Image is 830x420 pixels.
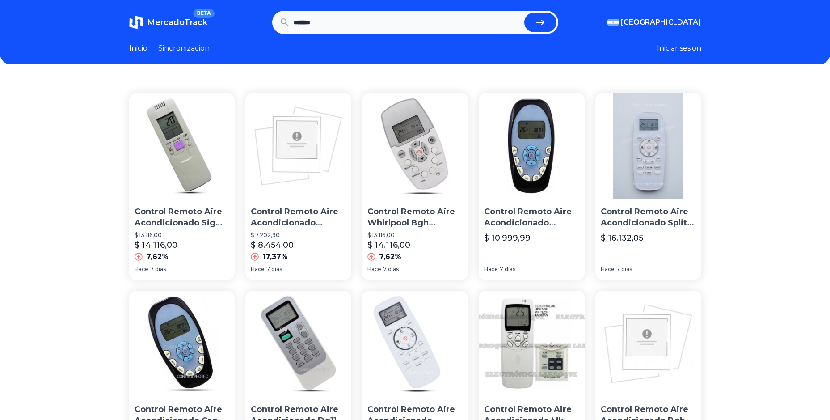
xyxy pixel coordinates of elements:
[129,15,143,30] img: MercadoTrack
[158,43,210,54] a: Sincronizacion
[479,93,585,199] img: Control Remoto Aire Acondicionado Electra Hisense Ariston
[484,232,531,244] p: $ 10.999,99
[245,291,351,397] img: Control Remoto Aire Acondicionado Dg11j1-01 Hisense Nex Orig
[601,266,615,273] span: Hace
[362,291,468,397] img: Control Remoto Aire Acondicionado Hisense Dg11l1 York Nex
[595,291,701,397] img: Control Remoto Aire Acondicionado Bgh Hisense York
[129,93,235,199] img: Control Remoto Aire Acondicionado Sigma Rcd-28 Hisense Recco
[367,206,463,229] p: Control Remoto Aire Whirlpool Bgh Hisense Cooltime Sigma
[262,251,288,262] p: 17,37%
[479,93,585,280] a: Control Remoto Aire Acondicionado Electra Hisense AristonControl Remoto Aire Acondicionado Electr...
[129,291,235,397] img: Control Remoto Aire Acondicionado Candy Peabody Hisense Dg11
[367,266,381,273] span: Hace
[383,266,399,273] span: 7 días
[129,43,147,54] a: Inicio
[607,17,701,28] button: [GEOGRAPHIC_DATA]
[251,206,346,229] p: Control Remoto Aire Acondicionado Hisense Galanz Bluesky
[135,266,148,273] span: Hace
[595,93,701,199] img: Control Remoto Aire Acondicionado Split Hisense Bgh York
[601,206,696,229] p: Control Remoto Aire Acondicionado Split Hisense [GEOGRAPHIC_DATA]
[147,17,207,27] span: MercadoTrack
[146,251,169,262] p: 7,62%
[135,206,230,229] p: Control Remoto Aire Acondicionado Sigma Rcd-28 Hisense Recco
[150,266,166,273] span: 7 días
[245,93,351,199] img: Control Remoto Aire Acondicionado Hisense Galanz Bluesky
[484,206,579,229] p: Control Remoto Aire Acondicionado Electra Hisense Ariston
[251,266,265,273] span: Hace
[245,93,351,280] a: Control Remoto Aire Acondicionado Hisense Galanz BlueskyControl Remoto Aire Acondicionado Hisense...
[251,232,346,239] p: $ 7.202,90
[657,43,701,54] button: Iniciar sesion
[484,266,498,273] span: Hace
[601,232,643,244] p: $ 16.132,05
[362,93,468,199] img: Control Remoto Aire Whirlpool Bgh Hisense Cooltime Sigma
[266,266,282,273] span: 7 días
[129,93,235,280] a: Control Remoto Aire Acondicionado Sigma Rcd-28 Hisense ReccoControl Remoto Aire Acondicionado Sig...
[367,239,410,251] p: $ 14.116,00
[129,15,207,30] a: MercadoTrackBETA
[607,19,619,26] img: Argentina
[362,93,468,280] a: Control Remoto Aire Whirlpool Bgh Hisense Cooltime SigmaControl Remoto Aire Whirlpool Bgh Hisense...
[595,93,701,280] a: Control Remoto Aire Acondicionado Split Hisense Bgh York Control Remoto Aire Acondicionado Split ...
[193,9,214,18] span: BETA
[621,17,701,28] span: [GEOGRAPHIC_DATA]
[135,232,230,239] p: $ 13.116,00
[135,239,177,251] p: $ 14.116,00
[379,251,401,262] p: 7,62%
[251,239,294,251] p: $ 8.454,00
[367,232,463,239] p: $ 13.116,00
[616,266,632,273] span: 7 días
[500,266,515,273] span: 7 días
[479,291,585,397] img: Control Remoto Aire Acondicionado Mk Tech Tadiran Hisense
